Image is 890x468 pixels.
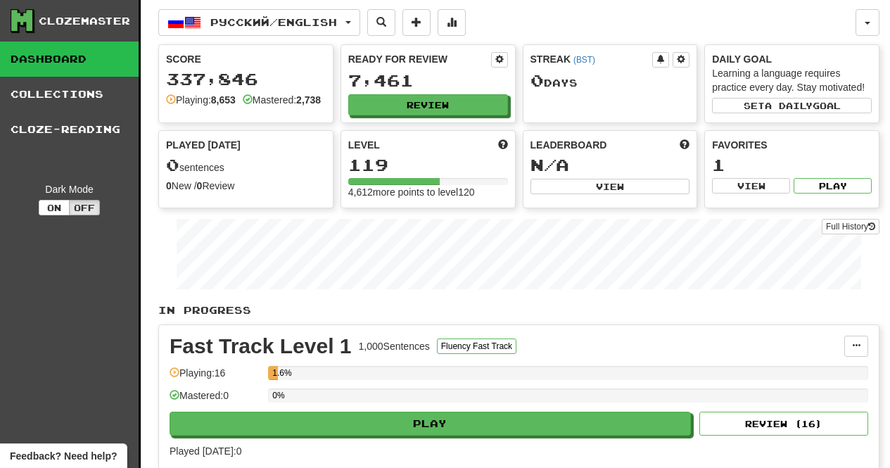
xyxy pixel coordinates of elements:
[712,156,872,174] div: 1
[530,52,653,66] div: Streak
[158,303,879,317] p: In Progress
[272,366,277,380] div: 1.6%
[348,138,380,152] span: Level
[39,200,70,215] button: On
[170,412,691,436] button: Play
[348,72,508,89] div: 7,461
[712,52,872,66] div: Daily Goal
[794,178,872,194] button: Play
[530,155,569,175] span: N/A
[211,94,236,106] strong: 8,653
[822,219,879,234] a: Full History
[166,70,326,88] div: 337,846
[296,94,321,106] strong: 2,738
[170,366,261,389] div: Playing: 16
[166,180,172,191] strong: 0
[158,9,360,36] button: Русский/English
[402,9,431,36] button: Add sentence to collection
[166,156,326,175] div: sentences
[712,178,790,194] button: View
[166,93,236,107] div: Playing:
[170,388,261,412] div: Mastered: 0
[39,14,130,28] div: Clozemaster
[712,66,872,94] div: Learning a language requires practice every day. Stay motivated!
[197,180,203,191] strong: 0
[437,339,516,354] button: Fluency Fast Track
[530,70,544,90] span: 0
[10,449,117,463] span: Open feedback widget
[530,138,607,152] span: Leaderboard
[712,138,872,152] div: Favorites
[530,179,690,194] button: View
[359,339,430,353] div: 1,000 Sentences
[170,445,241,457] span: Played [DATE]: 0
[166,52,326,66] div: Score
[498,138,508,152] span: Score more points to level up
[680,138,689,152] span: This week in points, UTC
[348,185,508,199] div: 4,612 more points to level 120
[170,336,352,357] div: Fast Track Level 1
[166,138,241,152] span: Played [DATE]
[348,52,491,66] div: Ready for Review
[210,16,337,28] span: Русский / English
[712,98,872,113] button: Seta dailygoal
[166,155,179,175] span: 0
[166,179,326,193] div: New / Review
[530,72,690,90] div: Day s
[348,94,508,115] button: Review
[11,182,128,196] div: Dark Mode
[438,9,466,36] button: More stats
[765,101,813,110] span: a daily
[367,9,395,36] button: Search sentences
[243,93,321,107] div: Mastered:
[573,55,595,65] a: (BST)
[348,156,508,174] div: 119
[69,200,100,215] button: Off
[699,412,868,436] button: Review (16)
